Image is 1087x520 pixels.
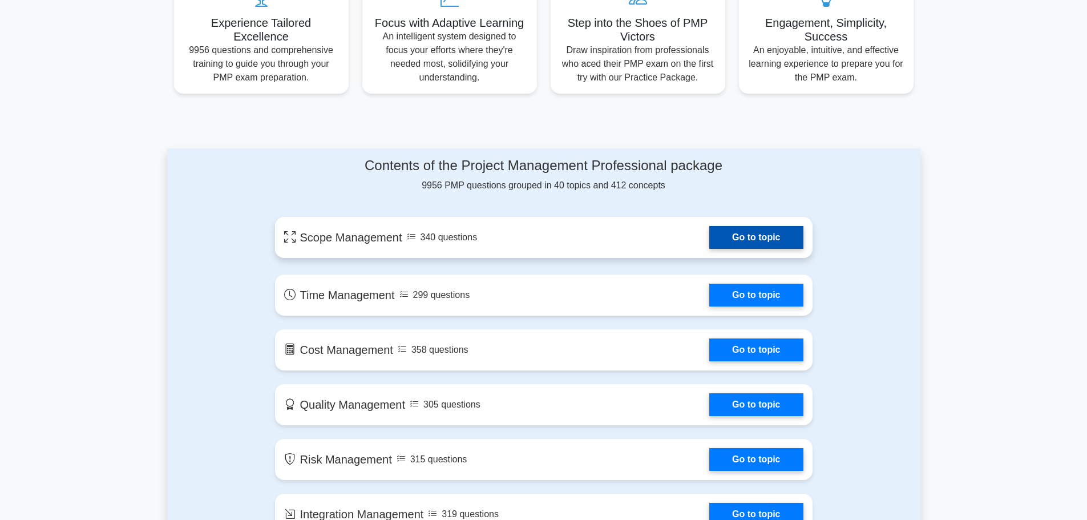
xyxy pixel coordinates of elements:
[709,338,803,361] a: Go to topic
[560,43,716,84] p: Draw inspiration from professionals who aced their PMP exam on the first try with our Practice Pa...
[275,158,813,174] h4: Contents of the Project Management Professional package
[371,16,528,30] h5: Focus with Adaptive Learning
[709,226,803,249] a: Go to topic
[748,16,904,43] h5: Engagement, Simplicity, Success
[748,43,904,84] p: An enjoyable, intuitive, and effective learning experience to prepare you for the PMP exam.
[275,158,813,192] div: 9956 PMP questions grouped in 40 topics and 412 concepts
[560,16,716,43] h5: Step into the Shoes of PMP Victors
[709,393,803,416] a: Go to topic
[183,43,340,84] p: 9956 questions and comprehensive training to guide you through your PMP exam preparation.
[709,448,803,471] a: Go to topic
[709,284,803,307] a: Go to topic
[371,30,528,84] p: An intelligent system designed to focus your efforts where they're needed most, solidifying your ...
[183,16,340,43] h5: Experience Tailored Excellence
